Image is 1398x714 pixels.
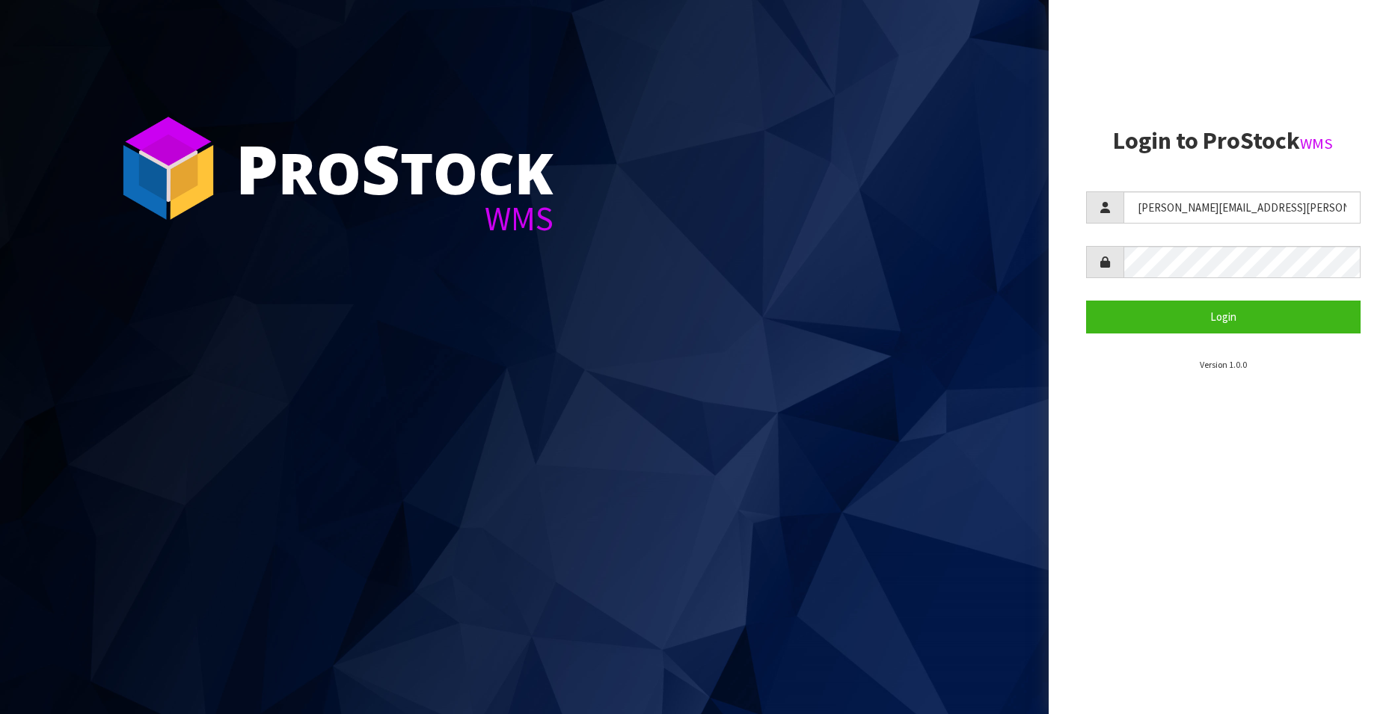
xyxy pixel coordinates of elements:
[112,112,224,224] img: ProStock Cube
[361,123,400,214] span: S
[236,202,554,236] div: WMS
[236,123,278,214] span: P
[1200,359,1247,370] small: Version 1.0.0
[1086,301,1361,333] button: Login
[236,135,554,202] div: ro tock
[1123,191,1361,224] input: Username
[1300,134,1333,153] small: WMS
[1086,128,1361,154] h2: Login to ProStock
